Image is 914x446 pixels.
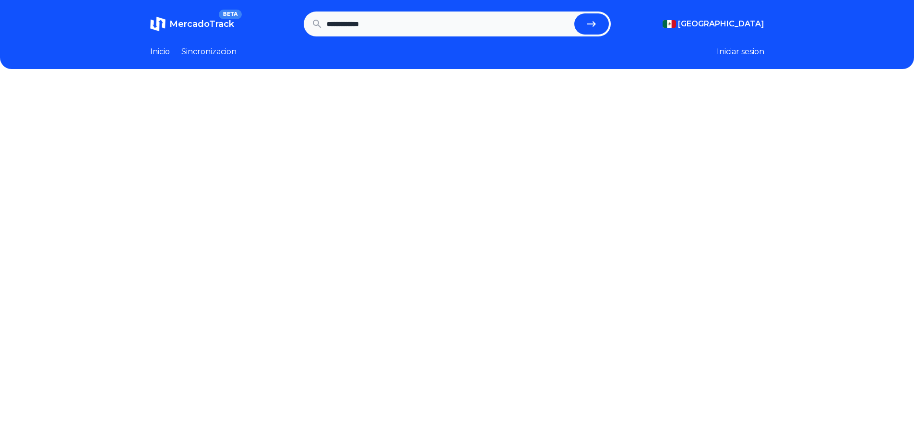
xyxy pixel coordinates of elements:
[169,19,234,29] span: MercadoTrack
[219,10,241,19] span: BETA
[181,46,237,58] a: Sincronizacion
[678,18,764,30] span: [GEOGRAPHIC_DATA]
[150,46,170,58] a: Inicio
[663,18,764,30] button: [GEOGRAPHIC_DATA]
[717,46,764,58] button: Iniciar sesion
[150,16,166,32] img: MercadoTrack
[150,16,234,32] a: MercadoTrackBETA
[663,20,676,28] img: Mexico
